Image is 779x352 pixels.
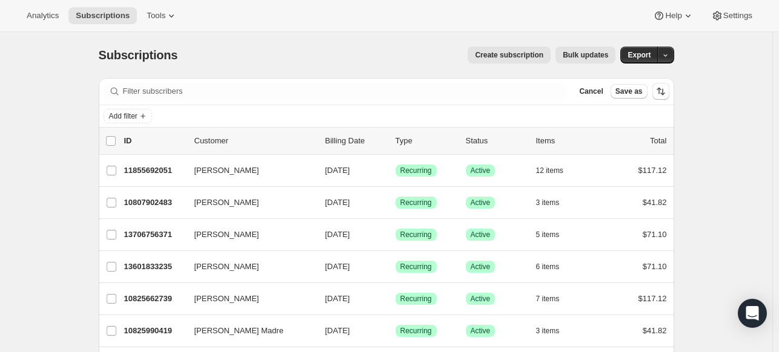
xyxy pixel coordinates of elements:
[466,135,526,147] p: Status
[194,293,259,305] span: [PERSON_NAME]
[468,47,551,64] button: Create subscription
[325,135,386,147] p: Billing Date
[99,48,178,62] span: Subscriptions
[124,325,185,337] p: 10825990419
[643,326,667,335] span: $41.82
[187,289,308,308] button: [PERSON_NAME]
[124,229,185,241] p: 13706756371
[536,226,573,243] button: 5 items
[536,322,573,339] button: 3 items
[738,299,767,328] div: Open Intercom Messenger
[652,83,669,100] button: Sort the results
[124,258,667,275] div: 13601833235[PERSON_NAME][DATE]SuccessRecurringSuccessActive6 items$71.10
[400,262,432,272] span: Recurring
[628,50,651,60] span: Export
[471,326,491,336] span: Active
[124,165,185,177] p: 11855692051
[650,135,666,147] p: Total
[620,47,658,64] button: Export
[124,162,667,179] div: 11855692051[PERSON_NAME][DATE]SuccessRecurringSuccessActive12 items$117.12
[325,166,350,175] span: [DATE]
[194,229,259,241] span: [PERSON_NAME]
[139,7,185,24] button: Tools
[536,162,577,179] button: 12 items
[536,135,597,147] div: Items
[325,198,350,207] span: [DATE]
[27,11,59,21] span: Analytics
[194,135,316,147] p: Customer
[400,166,432,175] span: Recurring
[536,326,560,336] span: 3 items
[643,198,667,207] span: $41.82
[536,166,563,175] span: 12 items
[19,7,66,24] button: Analytics
[471,230,491,240] span: Active
[400,294,432,304] span: Recurring
[643,262,667,271] span: $71.10
[194,261,259,273] span: [PERSON_NAME]
[536,262,560,272] span: 6 items
[396,135,456,147] div: Type
[563,50,608,60] span: Bulk updates
[124,293,185,305] p: 10825662739
[638,294,667,303] span: $117.12
[104,109,152,123] button: Add filter
[325,230,350,239] span: [DATE]
[400,230,432,240] span: Recurring
[194,197,259,209] span: [PERSON_NAME]
[611,84,648,99] button: Save as
[471,294,491,304] span: Active
[536,198,560,207] span: 3 items
[187,257,308,276] button: [PERSON_NAME]
[68,7,137,24] button: Subscriptions
[123,83,568,100] input: Filter subscribers
[471,166,491,175] span: Active
[325,262,350,271] span: [DATE]
[471,262,491,272] span: Active
[187,161,308,180] button: [PERSON_NAME]
[665,11,681,21] span: Help
[536,290,573,307] button: 7 items
[536,294,560,304] span: 7 items
[643,230,667,239] span: $71.10
[187,225,308,244] button: [PERSON_NAME]
[704,7,760,24] button: Settings
[124,135,185,147] p: ID
[638,166,667,175] span: $117.12
[471,198,491,207] span: Active
[124,261,185,273] p: 13601833235
[187,193,308,212] button: [PERSON_NAME]
[325,294,350,303] span: [DATE]
[325,326,350,335] span: [DATE]
[615,86,643,96] span: Save as
[555,47,615,64] button: Bulk updates
[646,7,701,24] button: Help
[475,50,543,60] span: Create subscription
[536,194,573,211] button: 3 items
[574,84,608,99] button: Cancel
[723,11,752,21] span: Settings
[124,197,185,209] p: 10807902483
[194,165,259,177] span: [PERSON_NAME]
[109,111,138,121] span: Add filter
[187,321,308,341] button: [PERSON_NAME] Madre
[124,226,667,243] div: 13706756371[PERSON_NAME][DATE]SuccessRecurringSuccessActive5 items$71.10
[124,290,667,307] div: 10825662739[PERSON_NAME][DATE]SuccessRecurringSuccessActive7 items$117.12
[400,326,432,336] span: Recurring
[536,230,560,240] span: 5 items
[147,11,165,21] span: Tools
[194,325,283,337] span: [PERSON_NAME] Madre
[76,11,130,21] span: Subscriptions
[536,258,573,275] button: 6 items
[124,194,667,211] div: 10807902483[PERSON_NAME][DATE]SuccessRecurringSuccessActive3 items$41.82
[124,322,667,339] div: 10825990419[PERSON_NAME] Madre[DATE]SuccessRecurringSuccessActive3 items$41.82
[400,198,432,207] span: Recurring
[579,86,603,96] span: Cancel
[124,135,667,147] div: IDCustomerBilling DateTypeStatusItemsTotal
